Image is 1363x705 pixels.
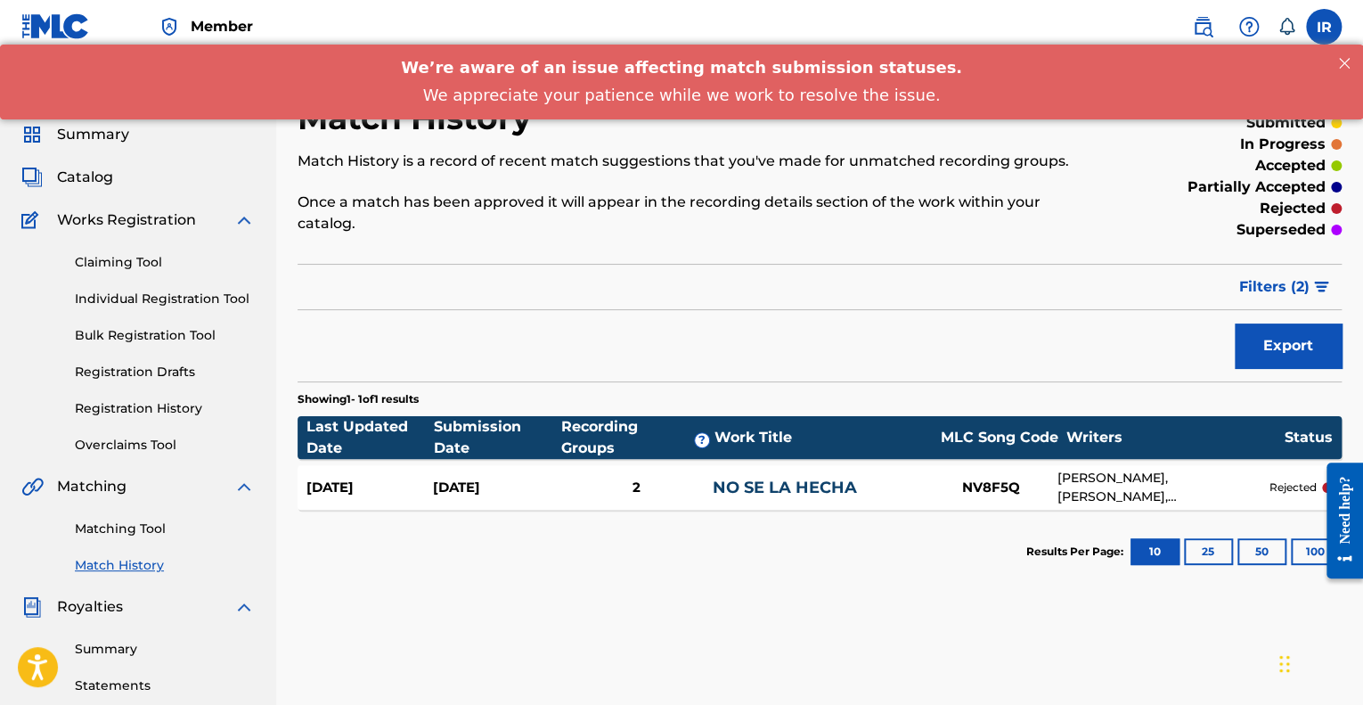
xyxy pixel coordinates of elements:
a: Public Search [1185,9,1220,45]
a: NO SE LA HECHA [712,478,856,497]
img: search [1192,16,1213,37]
p: Match History is a record of recent match suggestions that you've made for unmatched recording gr... [298,151,1101,172]
img: expand [233,476,255,497]
a: Summary [75,640,255,659]
img: help [1238,16,1260,37]
iframe: Resource Center [1313,448,1363,592]
a: SummarySummary [21,124,129,145]
div: Work Title [714,427,933,448]
img: Top Rightsholder [159,16,180,37]
span: Works Registration [57,209,196,231]
div: Help [1231,9,1267,45]
div: MLC Song Code [933,427,1066,448]
div: Submission Date [434,416,561,459]
div: Notifications [1277,18,1295,36]
span: Catalog [57,167,113,188]
a: Match History [75,556,255,575]
img: filter [1314,282,1329,292]
div: [PERSON_NAME], [PERSON_NAME], [PERSON_NAME] [PERSON_NAME] [PERSON_NAME], [PERSON_NAME], [PERSON_N... [1057,469,1269,506]
p: Once a match has been approved it will appear in the recording details section of the work within... [298,192,1101,234]
a: Statements [75,676,255,695]
p: in progress [1240,134,1326,155]
div: Recording Groups [561,416,714,459]
div: Widget de chat [1274,619,1363,705]
span: Filters ( 2 ) [1239,276,1310,298]
img: Matching [21,476,44,497]
img: Works Registration [21,209,45,231]
div: Status [1285,427,1333,448]
span: Matching [57,476,127,497]
a: Matching Tool [75,520,255,538]
p: accepted [1255,155,1326,176]
div: [DATE] [433,478,559,498]
a: Registration Drafts [75,363,255,381]
div: Writers [1066,427,1285,448]
span: ? [695,433,709,447]
p: partially accepted [1188,176,1326,198]
a: Claiming Tool [75,253,255,272]
button: Filters (2) [1228,265,1342,309]
a: Individual Registration Tool [75,290,255,308]
img: MLC Logo [21,13,90,39]
span: We’re aware of an issue affecting match submission statuses. [401,13,962,32]
p: Results Per Page: [1026,544,1128,560]
div: Arrastrar [1279,637,1290,691]
img: expand [233,209,255,231]
button: 25 [1184,538,1233,565]
img: Summary [21,124,43,145]
p: superseded [1236,219,1326,241]
button: 100 [1291,538,1340,565]
span: We appreciate your patience while we work to resolve the issue. [423,41,941,60]
div: 2 [560,478,713,498]
img: Royalties [21,596,43,618]
img: expand [233,596,255,618]
p: rejected [1269,480,1317,496]
p: submitted [1246,112,1326,134]
button: 50 [1237,538,1286,565]
span: Summary [57,124,129,145]
div: [DATE] [306,478,433,498]
div: Last Updated Date [306,416,434,459]
a: Registration History [75,399,255,418]
img: Catalog [21,167,43,188]
p: Showing 1 - 1 of 1 results [298,391,419,407]
a: Overclaims Tool [75,436,255,455]
button: Export [1235,324,1342,368]
iframe: Chat Widget [1274,619,1363,705]
a: CatalogCatalog [21,167,113,188]
p: rejected [1260,198,1326,219]
span: Member [191,16,253,37]
a: Bulk Registration Tool [75,326,255,345]
div: User Menu [1306,9,1342,45]
div: NV8F5Q [924,478,1057,498]
span: Royalties [57,596,123,618]
button: 10 [1130,538,1179,565]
